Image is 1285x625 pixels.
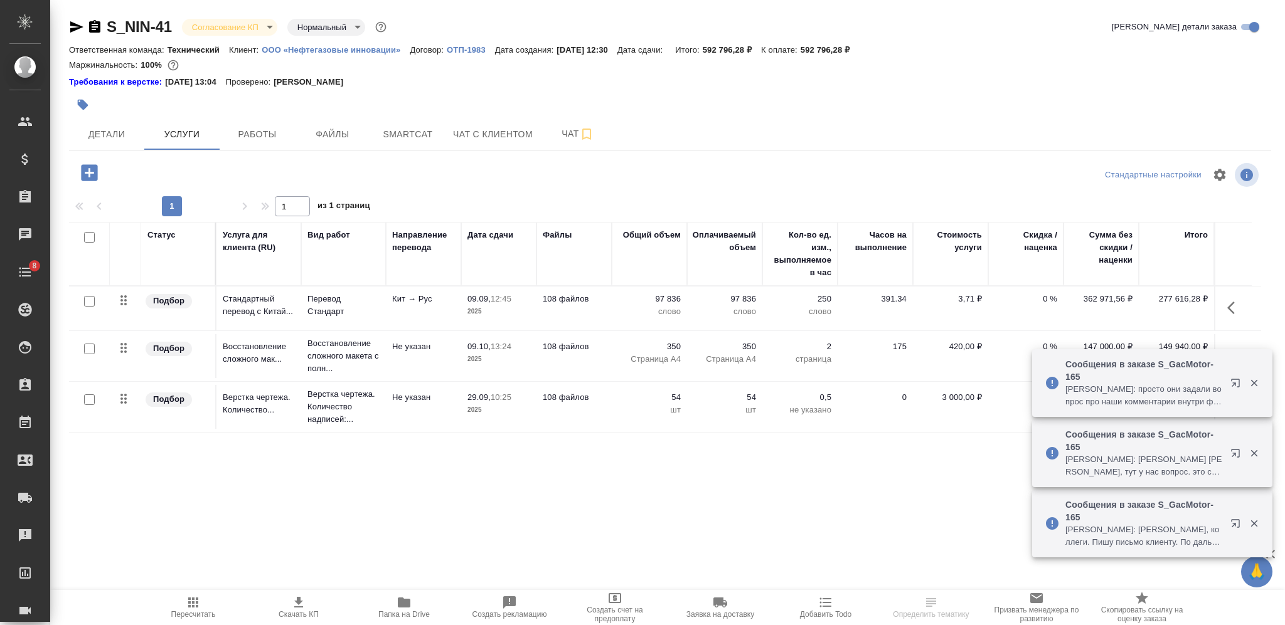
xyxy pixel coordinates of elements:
div: Общий объем [623,229,681,241]
p: Дата сдачи: [617,45,666,55]
button: 0.00 RUB; [165,57,181,73]
div: Направление перевода [392,229,455,254]
p: Страница А4 [618,353,681,365]
p: 13:24 [491,342,511,351]
td: 391.34 [838,286,913,330]
p: 0 % [994,391,1057,404]
span: 8 [24,260,44,272]
span: Файлы [302,127,363,142]
div: Итого [1185,229,1208,241]
p: слово [618,305,681,318]
p: 362 971,56 ₽ [1070,293,1133,305]
button: Открыть в новой вкладке [1223,511,1253,541]
p: Перевод Стандарт [307,293,380,318]
div: Кол-во ед. изм., выполняемое в час [769,229,831,279]
p: 350 [693,340,756,353]
p: 2025 [467,305,530,318]
p: Подбор [153,393,184,406]
p: 12:45 [491,294,511,303]
a: Требования к верстке: [69,76,165,88]
div: Услуга для клиента (RU) [223,229,295,254]
p: 3 000,00 ₽ [919,391,982,404]
td: 175 [838,334,913,378]
div: Нажми, чтобы открыть папку с инструкцией [69,76,165,88]
p: Ответственная команда: [69,45,168,55]
button: Закрыть [1241,448,1267,459]
p: 592 796,28 ₽ [703,45,761,55]
p: 2 [769,340,831,353]
p: Дата создания: [495,45,557,55]
span: Посмотреть информацию [1235,163,1261,187]
div: Скидка / наценка [994,229,1057,254]
span: Чат с клиентом [453,127,533,142]
button: Показать кнопки [1220,293,1250,323]
span: Работы [227,127,287,142]
p: [PERSON_NAME]: [PERSON_NAME] [PERSON_NAME], тут у нас вопрос. это сдавали клиенту? [1065,453,1222,478]
p: [DATE] 12:30 [557,45,617,55]
p: Не указан [392,340,455,353]
button: Согласование КП [188,22,262,33]
p: Сообщения в заказе S_GacMotor-165 [1065,428,1222,453]
p: Восстановление сложного макета с полн... [307,337,380,375]
p: 10:25 [491,392,511,402]
p: Проверено: [226,76,274,88]
p: Итого: [675,45,702,55]
p: 0 % [994,340,1057,353]
p: Кит → Рус [392,293,455,305]
p: 350 [618,340,681,353]
p: 3,71 ₽ [919,293,982,305]
button: Открыть в новой вкладке [1223,441,1253,471]
div: split button [1102,165,1205,185]
p: Сообщения в заказе S_GacMotor-165 [1065,498,1222,523]
span: Услуги [152,127,212,142]
button: Показать кнопки [1220,340,1250,370]
p: [PERSON_NAME]: [PERSON_NAME], коллеги. Пишу письмо клиенту. По дальнейшим шагам сориентирую. [1065,523,1222,549]
button: Добавить тэг [69,91,97,118]
p: 97 836 [618,293,681,305]
p: 2025 [467,404,530,416]
p: Договор: [410,45,447,55]
span: [PERSON_NAME] детали заказа [1112,21,1237,33]
p: 147 000,00 ₽ [1070,340,1133,353]
p: 100% [141,60,165,70]
span: из 1 страниц [317,198,370,216]
a: 8 [3,256,47,288]
p: Восстановление сложного мак... [223,340,295,365]
p: 09.09, [467,294,491,303]
p: Технический [168,45,229,55]
p: 29.09, [467,392,491,402]
p: 0,5 [769,391,831,404]
button: Скопировать ссылку для ЯМессенджера [69,19,84,34]
p: 09.10, [467,342,491,351]
span: Детали [77,127,137,142]
div: Стоимость услуги [919,229,982,254]
p: Верстка чертежа. Количество надписей:... [307,388,380,426]
p: шт [618,404,681,416]
p: 277 616,28 ₽ [1145,293,1208,305]
p: 108 файлов [543,340,605,353]
p: [DATE] 13:04 [165,76,226,88]
div: Статус [147,229,176,241]
div: Дата сдачи [467,229,513,241]
button: Добавить услугу [72,160,107,186]
p: 0 % [994,293,1057,305]
button: Закрыть [1241,377,1267,389]
p: Стандартный перевод с Китай... [223,293,295,318]
p: 420,00 ₽ [919,340,982,353]
p: Верстка чертежа. Количество... [223,391,295,416]
p: Не указан [392,391,455,404]
p: слово [693,305,756,318]
p: К оплате: [761,45,801,55]
button: Скопировать ссылку [87,19,102,34]
a: S_NIN-41 [107,18,172,35]
p: ООО «Нефтегазовые инновации» [262,45,410,55]
p: 97 836 [693,293,756,305]
p: шт [693,404,756,416]
a: ООО «Нефтегазовые инновации» [262,44,410,55]
div: Сумма без скидки / наценки [1070,229,1133,266]
p: Подбор [153,295,184,307]
p: не указано [769,404,831,416]
button: Нормальный [294,22,350,33]
p: 108 файлов [543,391,605,404]
div: Часов на выполнение [844,229,907,254]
